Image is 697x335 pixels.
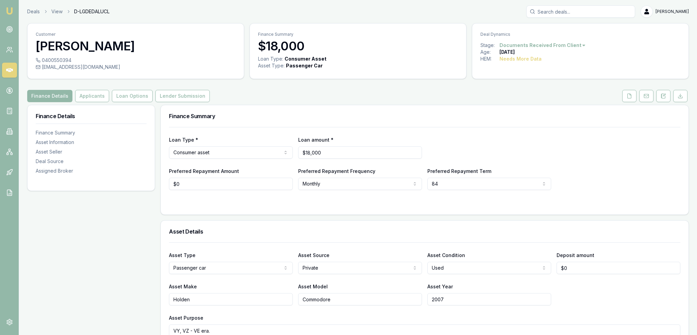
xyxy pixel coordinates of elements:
label: Preferred Repayment Frequency [298,168,375,174]
a: Deals [27,8,40,15]
input: $ [557,262,680,274]
div: Consumer Asset [285,55,326,62]
input: $ [298,146,422,159]
p: Finance Summary [258,32,458,37]
div: [EMAIL_ADDRESS][DOMAIN_NAME] [36,64,236,70]
label: Deposit amount [557,252,594,258]
div: Age: [480,49,499,55]
label: Asset Model [298,284,328,289]
div: Asset Seller [36,148,147,155]
div: Asset Type : [258,62,285,69]
button: Finance Details [27,90,72,102]
div: Finance Summary [36,129,147,136]
nav: breadcrumb [27,8,109,15]
label: Asset Type [169,252,195,258]
div: Needs More Data [499,55,542,62]
a: Finance Details [27,90,74,102]
h3: $18,000 [258,39,458,53]
div: HEM: [480,55,499,62]
div: 0400550394 [36,57,236,64]
div: Stage: [480,42,499,49]
button: Applicants [75,90,109,102]
h3: Finance Details [36,113,147,119]
div: Loan Type: [258,55,283,62]
label: Loan Type * [169,137,198,143]
img: emu-icon-u.png [5,7,14,15]
button: Lender Submission [155,90,210,102]
button: Loan Options [112,90,153,102]
p: Deal Dynamics [480,32,680,37]
span: D-LGDEDALUCL [74,8,109,15]
div: Assigned Broker [36,167,147,174]
span: [PERSON_NAME] [656,9,689,14]
label: Preferred Repayment Term [427,168,491,174]
label: Loan amount * [298,137,334,143]
h3: [PERSON_NAME] [36,39,236,53]
label: Asset Condition [427,252,465,258]
div: Asset Information [36,139,147,146]
a: Lender Submission [154,90,211,102]
label: Asset Source [298,252,329,258]
div: Deal Source [36,158,147,165]
label: Asset Make [169,284,197,289]
input: Search deals [526,5,635,18]
label: Asset Purpose [169,315,203,321]
p: Customer [36,32,236,37]
a: View [51,8,63,15]
div: Passenger Car [286,62,323,69]
div: [DATE] [499,49,515,55]
button: Documents Received From Client [499,42,586,49]
h3: Asset Details [169,229,680,234]
label: Asset Year [427,284,453,289]
a: Loan Options [111,90,154,102]
input: $ [169,178,293,190]
h3: Finance Summary [169,113,680,119]
a: Applicants [74,90,111,102]
label: Preferred Repayment Amount [169,168,239,174]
